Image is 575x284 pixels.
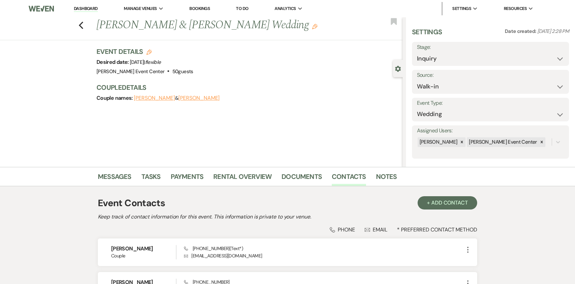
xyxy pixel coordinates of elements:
span: flexible [145,59,161,66]
img: Weven Logo [29,2,54,16]
span: 50 guests [172,68,193,75]
button: Close lead details [395,65,401,71]
a: Bookings [189,6,210,11]
span: & [134,95,220,101]
button: [PERSON_NAME] [178,95,220,101]
h3: Couple Details [96,83,396,92]
span: Couple [111,252,176,259]
a: Tasks [141,171,161,186]
span: [DATE] | [130,59,161,66]
a: Rental Overview [213,171,272,186]
a: To Do [236,6,248,11]
h1: [PERSON_NAME] & [PERSON_NAME] Wedding [96,17,339,33]
a: Documents [282,171,322,186]
span: Settings [452,5,471,12]
button: + Add Contact [418,196,477,210]
div: [PERSON_NAME] Event Center [467,137,538,147]
span: Manage Venues [124,5,157,12]
label: Assigned Users: [417,126,564,136]
label: Stage: [417,43,564,52]
span: Desired date: [96,59,130,66]
span: Analytics [275,5,296,12]
button: Edit [312,23,317,29]
label: Source: [417,71,564,80]
div: * Preferred Contact Method [98,226,477,233]
span: Resources [504,5,527,12]
h3: Settings [412,27,442,42]
span: Date created: [505,28,537,35]
a: Payments [171,171,204,186]
span: [PHONE_NUMBER] (Text*) [184,245,243,251]
a: Messages [98,171,131,186]
h6: [PERSON_NAME] [111,245,176,252]
span: Couple names: [96,94,134,101]
h1: Event Contacts [98,196,165,210]
a: Contacts [332,171,366,186]
span: [DATE] 2:28 PM [537,28,569,35]
a: Dashboard [74,6,98,12]
h2: Keep track of contact information for this event. This information is private to your venue. [98,213,477,221]
span: [PERSON_NAME] Event Center [96,68,164,75]
div: [PERSON_NAME] [418,137,459,147]
label: Event Type: [417,98,564,108]
h3: Event Details [96,47,193,56]
div: Phone [330,226,355,233]
button: [PERSON_NAME] [134,95,175,101]
div: Email [365,226,388,233]
p: [EMAIL_ADDRESS][DOMAIN_NAME] [184,252,464,259]
a: Notes [376,171,397,186]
